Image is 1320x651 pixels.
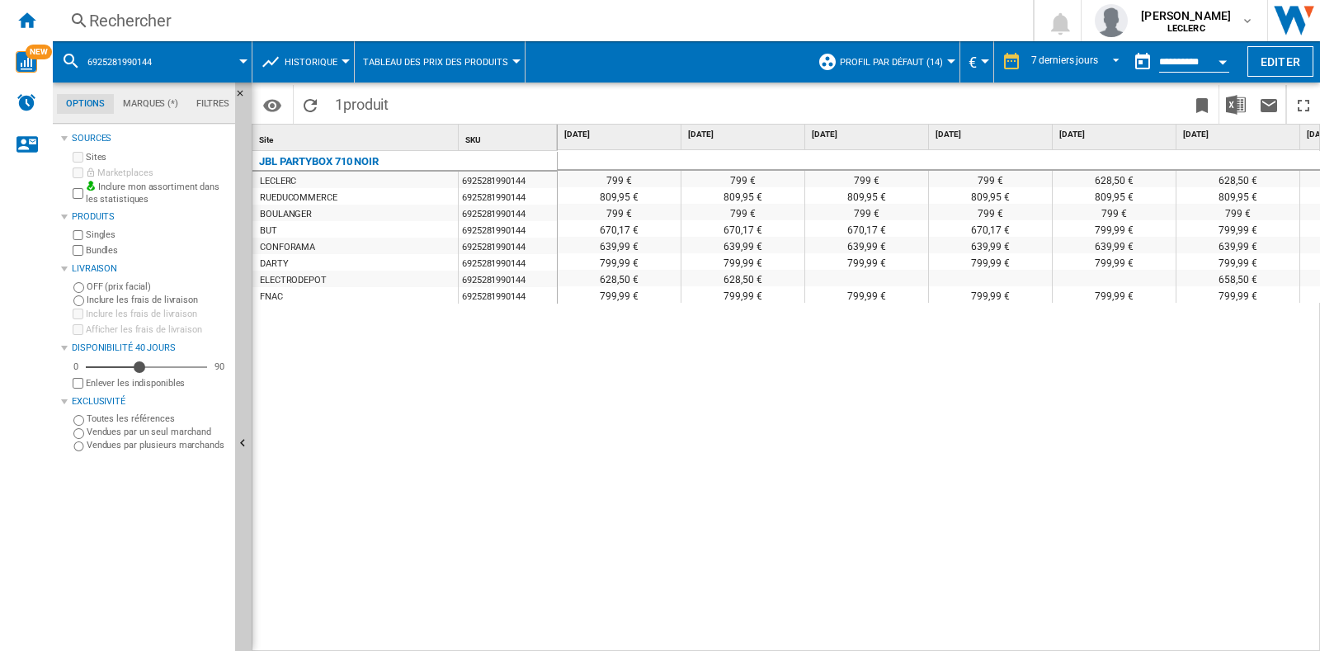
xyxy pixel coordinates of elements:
div: 628,50 € [681,270,804,286]
div: JBL PARTYBOX 710 NOIR [259,152,379,172]
div: 799 € [805,204,928,220]
button: Options [256,90,289,120]
label: Bundles [86,244,229,257]
div: 799,99 € [1176,220,1299,237]
label: Enlever les indisponibles [86,377,229,389]
div: 799,99 € [681,253,804,270]
div: BOULANGER [260,206,312,223]
div: 658,50 € [1176,270,1299,286]
div: 799 € [929,171,1052,187]
div: 6925281990144 [459,172,557,188]
div: BUT [260,223,277,239]
button: 6925281990144 [87,41,168,83]
input: Inclure les frais de livraison [73,295,84,306]
div: [DATE] [932,125,1052,145]
md-tab-item: Filtres [187,94,238,114]
div: CONFORAMA [260,239,315,256]
div: 670,17 € [681,220,804,237]
input: Afficher les frais de livraison [73,378,83,389]
label: Inclure mon assortiment dans les statistiques [86,181,229,206]
button: md-calendar [1126,45,1159,78]
button: Recharger [294,85,327,124]
div: 799,99 € [805,253,928,270]
div: 6925281990144 [459,271,557,287]
div: 670,17 € [558,220,681,237]
button: Tableau des prix des produits [363,41,516,83]
div: [DATE] [685,125,804,145]
input: Singles [73,230,83,241]
label: Inclure les frais de livraison [86,308,229,320]
div: 90 [210,361,229,373]
div: 639,99 € [558,237,681,253]
md-slider: Disponibilité [86,359,207,375]
span: Tableau des prix des produits [363,57,508,68]
div: Disponibilité 40 Jours [72,342,229,355]
div: 809,95 € [681,187,804,204]
div: DARTY [260,256,289,272]
div: 799,99 € [1053,286,1176,303]
div: SKU Sort None [462,125,557,150]
div: LECLERC [260,173,296,190]
div: 628,50 € [1053,171,1176,187]
div: 809,95 € [1053,187,1176,204]
md-tab-item: Options [57,94,114,114]
div: 809,95 € [929,187,1052,204]
img: alerts-logo.svg [16,92,36,112]
div: Profil par défaut (14) [818,41,951,83]
span: produit [343,96,389,113]
span: [DATE] [812,129,925,140]
span: [DATE] [1059,129,1172,140]
span: [DATE] [564,129,677,140]
div: 809,95 € [558,187,681,204]
input: Bundles [73,245,83,256]
div: 6925281990144 [459,254,557,271]
input: Vendues par un seul marchand [73,428,84,439]
input: Vendues par plusieurs marchands [73,441,84,452]
span: 6925281990144 [87,57,152,68]
div: Livraison [72,262,229,276]
input: Marketplaces [73,167,83,178]
div: 639,99 € [681,237,804,253]
div: 670,17 € [929,220,1052,237]
label: Marketplaces [86,167,229,179]
button: Créer un favoris [1186,85,1219,124]
div: Exclusivité [72,395,229,408]
button: Open calendar [1208,45,1237,74]
span: [DATE] [1183,129,1296,140]
b: LECLERC [1167,23,1205,34]
md-select: REPORTS.WIZARD.STEPS.REPORT.STEPS.REPORT_OPTIONS.PERIOD: 7 derniers jours [1030,49,1126,76]
input: Sites [73,152,83,163]
button: Plein écran [1287,85,1320,124]
span: Site [259,135,273,144]
label: Afficher les frais de livraison [86,323,229,336]
input: Toutes les références [73,415,84,426]
button: Historique [285,41,346,83]
button: Masquer [235,83,255,112]
div: 809,95 € [805,187,928,204]
div: 0 [69,361,82,373]
label: OFF (prix facial) [87,281,229,293]
label: Vendues par un seul marchand [87,426,229,438]
div: Sources [72,132,229,145]
div: Rechercher [89,9,990,32]
label: Singles [86,229,229,241]
div: 6925281990144 [61,41,243,83]
div: FNAC [260,289,283,305]
div: 799,99 € [558,253,681,270]
md-menu: Currency [960,41,994,83]
div: 799 € [929,204,1052,220]
div: 628,50 € [558,270,681,286]
label: Sites [86,151,229,163]
div: 799,99 € [681,286,804,303]
span: Historique [285,57,337,68]
div: 799 € [805,171,928,187]
div: RUEDUCOMMERCE [260,190,337,206]
div: 639,99 € [805,237,928,253]
div: 7 derniers jours [1031,54,1098,66]
span: [PERSON_NAME] [1141,7,1231,24]
div: 799 € [1053,204,1176,220]
label: Toutes les références [87,413,229,425]
input: Afficher les frais de livraison [73,324,83,335]
div: 799,99 € [929,286,1052,303]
